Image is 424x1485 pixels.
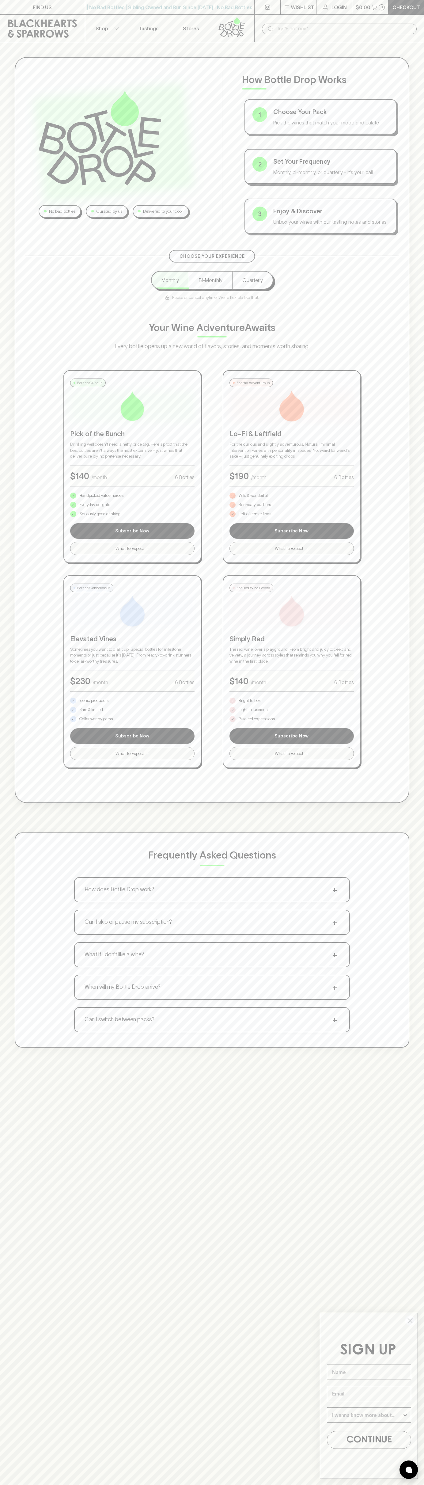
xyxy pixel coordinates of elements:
div: 2 [252,157,267,172]
span: + [306,545,309,552]
p: /month [251,679,266,686]
span: + [330,1015,339,1024]
img: Pick of the Bunch [117,391,148,421]
button: Can I skip or pause my subscription?+ [75,910,349,934]
p: Pick the wines that match your mood and palate [273,119,388,126]
span: What To Expect [275,750,303,757]
p: For the curious and slightly adventurous. Natural, minimal intervention wines with personality in... [229,441,354,459]
button: What if I don't like a wine?+ [75,943,349,967]
button: Monthly [152,272,189,289]
p: For the Curious [77,380,102,386]
p: 6 Bottles [175,474,195,481]
img: Elevated Vines [117,596,148,626]
span: + [146,545,149,552]
p: $ 190 [229,470,249,482]
p: Wild & wonderful [239,493,268,499]
span: + [330,950,339,959]
p: Every bottle opens up a new world of flavors, stories, and moments worth sharing. [89,342,335,351]
span: What To Expect [115,750,144,757]
div: FLYOUT Form [314,1307,424,1485]
span: + [330,918,339,927]
input: Try "Pinot noir" [277,24,412,34]
p: Pick of the Bunch [70,429,195,439]
button: Can I switch between packs?+ [75,1008,349,1032]
button: Bi-Monthly [189,272,232,289]
button: Show Options [402,1408,408,1422]
p: Pause or cancel anytime. We're flexible like that. [165,294,259,301]
input: Name [327,1365,411,1380]
p: Your Wine Adventure [149,320,275,335]
div: 3 [252,207,267,221]
button: What To Expect+ [229,542,354,555]
p: Login [331,4,347,11]
button: Close dialog [405,1315,415,1326]
p: Handpicked value heroes [79,493,123,499]
img: Bottle Drop [39,91,161,185]
button: CONTINUE [327,1431,411,1449]
p: Elevated Vines [70,634,195,644]
p: Choose Your Experience [180,253,245,260]
button: Shop [85,15,127,42]
img: Simply Red [276,596,307,626]
p: Lo-Fi & Leftfield [229,429,354,439]
input: I wanna know more about... [332,1408,402,1422]
span: What To Expect [275,545,303,552]
p: Pure red expressions [239,716,275,722]
p: 6 Bottles [334,679,354,686]
button: Subscribe Now [229,523,354,539]
p: Checkout [392,4,420,11]
p: 6 Bottles [175,679,195,686]
button: Subscribe Now [70,728,195,744]
p: Can I switch between packs? [85,1015,154,1024]
button: How does Bottle Drop work?+ [75,878,349,902]
p: Curated by us [96,208,122,215]
p: Cellar worthy gems [79,716,113,722]
p: Stores [183,25,199,32]
img: bubble-icon [406,1467,412,1473]
p: How does Bottle Drop work? [85,885,154,894]
p: Seriously good drinking [79,511,120,517]
div: 1 [252,107,267,122]
p: $ 140 [229,675,248,687]
p: 6 Bottles [334,474,354,481]
span: What To Expect [115,545,144,552]
a: Tastings [127,15,170,42]
span: SIGN UP [340,1343,396,1357]
p: $ 140 [70,470,89,482]
p: Light to luscious [239,707,267,713]
p: Shop [96,25,108,32]
button: What To Expect+ [229,747,354,760]
p: The red wine lover's playground. From bright and juicy to deep and velvety, a journey across styl... [229,646,354,664]
p: Rare & limited [79,707,103,713]
p: Everyday delights [79,502,110,508]
p: Enjoy & Discover [273,207,388,216]
p: Delivered to your door [143,208,183,215]
button: Quarterly [232,272,273,289]
p: Choose Your Pack [273,107,388,116]
input: Email [327,1386,411,1401]
p: Simply Red [229,634,354,644]
button: What To Expect+ [70,542,195,555]
p: Bright to bold [239,698,262,704]
img: Lo-Fi & Leftfield [276,391,307,421]
span: + [306,750,309,757]
p: How Bottle Drop Works [242,72,399,87]
p: Frequently Asked Questions [148,848,276,862]
p: Wishlist [291,4,314,11]
span: Awaits [245,322,275,333]
button: What To Expect+ [70,747,195,760]
p: $0.00 [356,4,370,11]
span: + [146,750,149,757]
button: Subscribe Now [229,728,354,744]
p: What if I don't like a wine? [85,950,144,959]
p: /month [92,474,107,481]
p: Iconic producers [79,698,108,704]
p: Boundary pushers [239,502,271,508]
p: When will my Bottle Drop arrive? [85,983,161,991]
a: Stores [170,15,212,42]
p: Tastings [139,25,158,32]
button: When will my Bottle Drop arrive?+ [75,975,349,999]
p: Drinking well doesn't need a hefty price tag. Here's proof that the best bottles aren't always th... [70,441,195,459]
p: Unbox your wines with our tasting notes and stories [273,218,388,226]
p: For the Adventurous [237,380,270,386]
